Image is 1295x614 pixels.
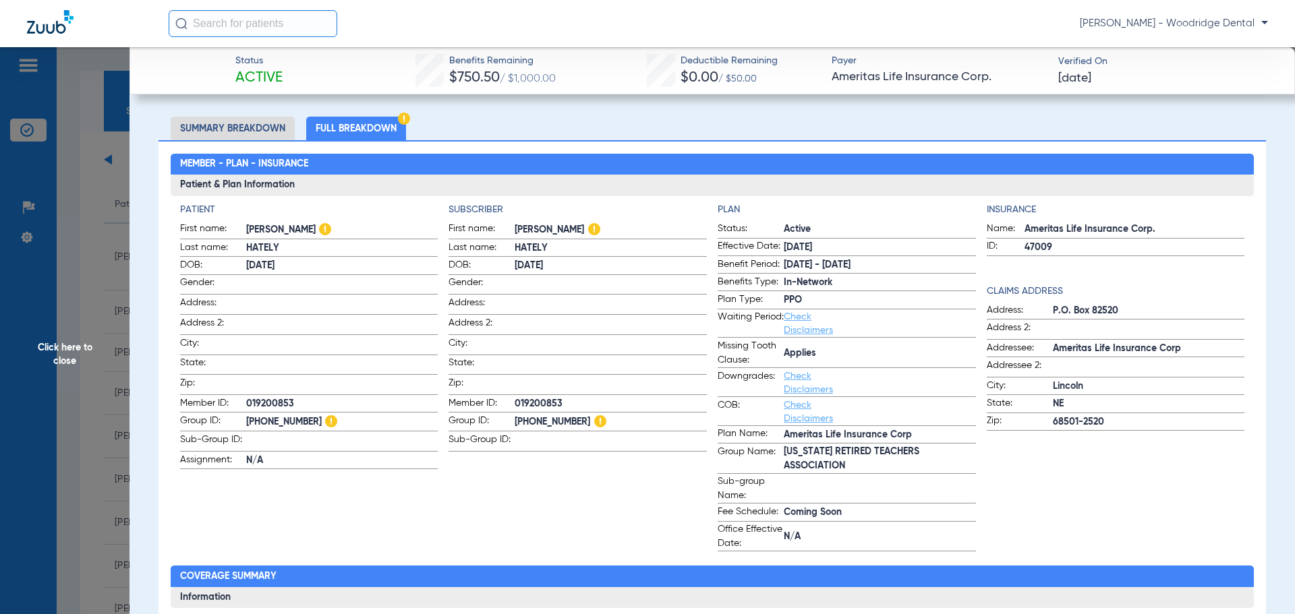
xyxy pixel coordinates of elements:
span: PPO [784,293,976,307]
img: Search Icon [175,18,188,30]
span: City: [987,379,1053,395]
span: $0.00 [681,71,718,85]
span: Ameritas Life Insurance Corp. [1025,222,1245,237]
span: Benefit Period: [718,257,784,274]
h4: Subscriber [449,203,707,217]
span: Lincoln [1053,379,1245,394]
h4: Claims Address [987,284,1245,299]
span: 019200853 [246,397,438,411]
h4: Insurance [987,203,1245,217]
a: Check Disclaimers [784,400,833,423]
span: Deductible Remaining [681,54,778,68]
span: Ameritas Life Insurance Corp. [832,69,1047,86]
span: Zip: [449,376,515,394]
span: Gender: [449,276,515,294]
span: Plan Name: [718,427,784,443]
img: Hazard [594,415,606,427]
span: Ameritas Life Insurance Corp [784,428,976,442]
span: Addressee 2: [987,359,1053,377]
span: Downgrades: [718,369,784,396]
span: Zip: [180,376,246,394]
span: Benefits Type: [718,275,784,291]
span: [PERSON_NAME] [515,222,707,239]
span: Group ID: [449,414,515,431]
span: Address: [180,296,246,314]
span: P.O. Box 82520 [1053,304,1245,318]
span: State: [987,396,1053,412]
span: HATELY [515,241,707,255]
li: Summary Breakdown [171,117,295,140]
h3: Patient & Plan Information [171,175,1255,196]
span: DOB: [180,258,246,274]
span: Effective Date: [718,239,784,255]
span: State: [180,356,246,374]
span: Member ID: [180,396,246,412]
span: Active [784,222,976,237]
span: Missing Tooth Clause: [718,339,784,367]
span: Group ID: [180,414,246,431]
span: 47009 [1025,241,1245,255]
span: Sub-group Name: [718,474,784,503]
span: State: [449,356,515,374]
span: / $50.00 [718,74,757,84]
span: Applies [784,346,976,361]
span: [DATE] [784,241,976,255]
span: Sub-Group ID: [180,433,246,451]
span: [DATE] [1058,70,1091,87]
span: Waiting Period: [718,310,784,337]
span: Benefits Remaining [449,54,556,68]
span: Address: [987,303,1053,319]
span: N/A [784,530,976,544]
span: [DATE] [246,259,438,273]
span: First name: [449,222,515,239]
h3: Information [171,587,1255,609]
span: Coming Soon [784,505,976,520]
img: Hazard [325,415,337,427]
span: Name: [987,222,1025,238]
span: Ameritas Life Insurance Corp [1053,342,1245,356]
span: Status [235,54,283,68]
span: [DATE] - [DATE] [784,258,976,272]
span: Sub-Group ID: [449,433,515,451]
span: ID: [987,239,1025,255]
span: DOB: [449,258,515,274]
span: Address 2: [449,316,515,334]
span: City: [449,336,515,355]
h4: Plan [718,203,976,217]
span: [US_STATE] RETIRED TEACHERS ASSOCIATION [784,445,976,473]
span: Last name: [449,241,515,257]
span: Group Name: [718,445,784,473]
img: Hazard [319,223,331,235]
span: N/A [246,454,438,468]
span: Verified On [1058,55,1273,69]
span: Gender: [180,276,246,294]
span: Office Effective Date: [718,522,784,551]
span: [PHONE_NUMBER] [515,414,707,431]
input: Search for patients [169,10,337,37]
span: Address 2: [180,316,246,334]
a: Check Disclaimers [784,371,833,394]
span: Fee Schedule: [718,505,784,521]
span: Assignment: [180,453,246,469]
span: COB: [718,398,784,425]
h2: Member - Plan - Insurance [171,154,1255,175]
span: Payer [832,54,1047,68]
span: [PHONE_NUMBER] [246,414,438,431]
span: Zip: [987,414,1053,430]
span: 019200853 [515,397,707,411]
span: $750.50 [449,71,500,85]
span: Active [235,69,283,88]
h2: Coverage Summary [171,565,1255,587]
img: Hazard [398,113,410,125]
span: [PERSON_NAME] - Woodridge Dental [1080,17,1268,30]
span: Status: [718,222,784,238]
span: Address 2: [987,321,1053,339]
span: HATELY [246,241,438,255]
h4: Patient [180,203,438,217]
span: Member ID: [449,396,515,412]
span: [PERSON_NAME] [246,222,438,239]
